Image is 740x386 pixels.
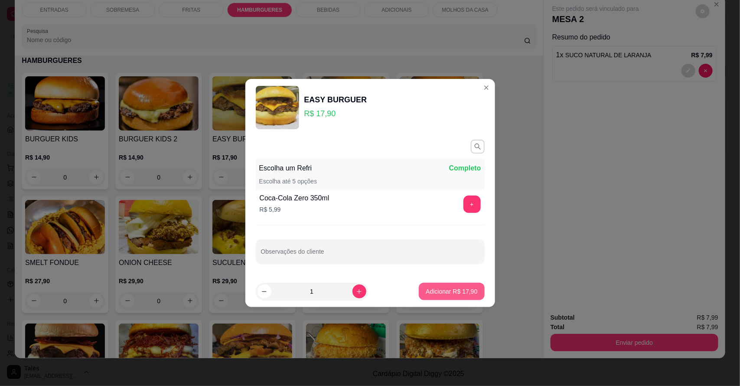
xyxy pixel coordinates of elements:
[261,251,479,259] input: Observações do cliente
[260,205,329,214] p: R$ 5,99
[479,81,493,95] button: Close
[260,193,329,203] div: Coca-Cola Zero 350ml
[304,108,367,120] p: R$ 17,90
[256,86,299,129] img: product-image
[352,285,366,298] button: increase-product-quantity
[304,94,367,106] div: EASY BURGUER
[449,163,481,173] p: Completo
[259,177,317,186] p: Escolha até 5 opções
[259,163,312,173] p: Escolha um Refri
[463,196,481,213] button: add
[419,283,484,300] button: Adicionar R$ 17,90
[426,287,477,296] p: Adicionar R$ 17,90
[258,285,271,298] button: decrease-product-quantity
